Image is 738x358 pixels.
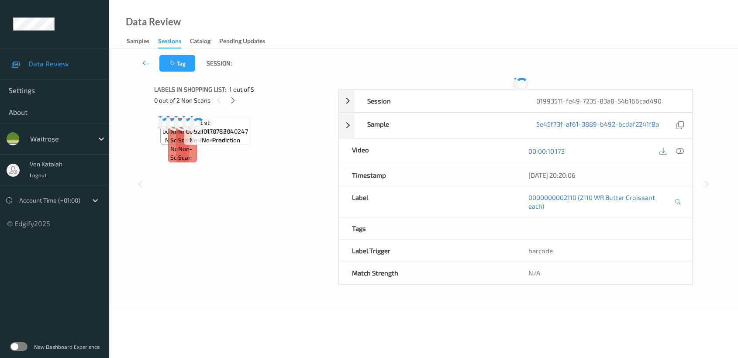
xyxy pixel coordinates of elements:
[339,240,516,262] div: Label Trigger
[528,193,672,210] a: 0000000002110 (2110 WR Butter Croissant each)
[229,85,254,94] span: 1 out of 5
[354,113,523,138] div: Sample
[154,85,226,94] span: Labels in shopping list:
[126,17,181,26] div: Data Review
[339,186,516,217] div: Label
[158,37,181,48] div: Sessions
[523,90,692,112] div: 01993511-fe49-7235-83a8-54b166cad490
[338,113,693,138] div: Sample5e45f73f-af61-3889-b492-bcdaf2241f8a
[194,118,248,136] span: Label: 9210170783040247
[190,136,228,145] span: no-prediction
[202,136,240,145] span: no-prediction
[536,120,659,131] a: 5e45f73f-af61-3889-b492-bcdaf2241f8a
[528,171,679,179] div: [DATE] 20:20:06
[339,139,516,164] div: Video
[190,37,210,48] div: Catalog
[158,35,190,48] a: Sessions
[127,37,149,48] div: Samples
[178,145,195,162] span: non-scan
[170,118,187,145] span: Label: Non-Scan
[528,147,565,155] a: 00:00:10.173
[515,240,692,262] div: barcode
[178,118,195,145] span: Label: Non-Scan
[207,59,232,68] span: Session:
[339,164,516,186] div: Timestamp
[190,35,219,48] a: Catalog
[338,89,693,112] div: Session01993511-fe49-7235-83a8-54b166cad490
[159,55,195,72] button: Tag
[219,37,265,48] div: Pending Updates
[154,95,332,106] div: 0 out of 2 Non Scans
[339,217,516,239] div: Tags
[165,136,203,145] span: no-prediction
[515,262,692,284] div: N/A
[354,90,523,112] div: Session
[339,262,516,284] div: Match Strength
[219,35,274,48] a: Pending Updates
[170,145,187,162] span: non-scan
[127,35,158,48] a: Samples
